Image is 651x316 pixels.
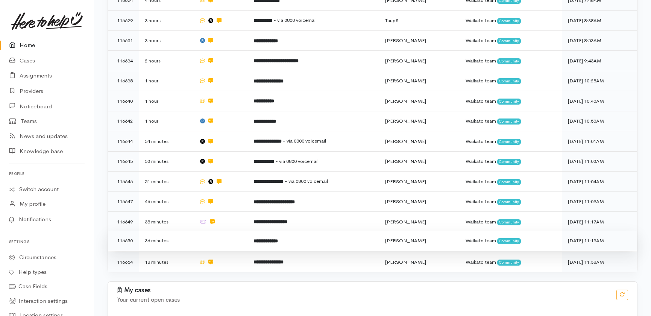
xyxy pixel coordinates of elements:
h6: Profile [9,169,85,179]
span: [PERSON_NAME] [385,118,426,124]
span: Taupō [385,17,399,24]
span: [PERSON_NAME] [385,58,426,64]
span: - via 0800 voicemail [275,158,319,164]
td: [DATE] 9:43AM [562,51,637,71]
td: 116646 [108,172,139,192]
td: [DATE] 8:38AM [562,11,637,31]
td: 51 minutes [139,172,193,192]
td: [DATE] 10:40AM [562,91,637,111]
td: 116642 [108,111,139,131]
span: Community [497,159,521,165]
td: 53 minutes [139,151,193,172]
span: Community [497,78,521,84]
td: [DATE] 10:50AM [562,111,637,131]
h4: Your current open cases [117,297,607,303]
td: 38 minutes [139,212,193,232]
span: - via 0800 voicemail [285,178,328,184]
span: [PERSON_NAME] [385,37,426,44]
td: Waikato team [460,71,562,91]
span: [PERSON_NAME] [385,138,426,144]
td: [DATE] 11:03AM [562,151,637,172]
td: Waikato team [460,131,562,152]
td: Waikato team [460,11,562,31]
td: 2 hours [139,51,193,71]
td: Waikato team [460,191,562,212]
td: 116649 [108,212,139,232]
span: Community [497,99,521,105]
td: [DATE] 11:19AM [562,231,637,251]
td: Waikato team [460,252,562,272]
td: 36 minutes [139,231,193,251]
td: 116631 [108,30,139,51]
td: 116634 [108,51,139,71]
td: 116640 [108,91,139,111]
span: [PERSON_NAME] [385,259,426,265]
span: Community [497,238,521,244]
td: [DATE] 11:17AM [562,212,637,232]
span: Community [497,118,521,125]
span: [PERSON_NAME] [385,77,426,84]
td: 116644 [108,131,139,152]
td: 1 hour [139,91,193,111]
td: 116650 [108,231,139,251]
span: [PERSON_NAME] [385,219,426,225]
span: - via 0800 voicemail [283,138,326,144]
td: [DATE] 11:09AM [562,191,637,212]
h3: My cases [117,287,607,294]
span: [PERSON_NAME] [385,158,426,164]
td: 116638 [108,71,139,91]
span: Community [497,179,521,185]
td: 3 hours [139,11,193,31]
td: Waikato team [460,231,562,251]
td: Waikato team [460,111,562,131]
td: 116645 [108,151,139,172]
td: Waikato team [460,30,562,51]
td: [DATE] 11:38AM [562,252,637,272]
td: 116629 [108,11,139,31]
span: - via 0800 voicemail [273,17,317,23]
span: Community [497,38,521,44]
td: 18 minutes [139,252,193,272]
td: 54 minutes [139,131,193,152]
td: [DATE] 10:28AM [562,71,637,91]
span: Community [497,260,521,266]
span: [PERSON_NAME] [385,178,426,185]
span: Community [497,199,521,205]
td: [DATE] 8:53AM [562,30,637,51]
td: 1 hour [139,71,193,91]
td: [DATE] 11:01AM [562,131,637,152]
td: 116647 [108,191,139,212]
td: Waikato team [460,172,562,192]
h6: Settings [9,237,85,247]
td: Waikato team [460,51,562,71]
td: 116654 [108,252,139,272]
span: Community [497,219,521,225]
td: Waikato team [460,212,562,232]
span: [PERSON_NAME] [385,98,426,104]
td: Waikato team [460,91,562,111]
td: Waikato team [460,151,562,172]
span: [PERSON_NAME] [385,198,426,205]
td: [DATE] 11:04AM [562,172,637,192]
span: [PERSON_NAME] [385,237,426,244]
td: 46 minutes [139,191,193,212]
span: Community [497,139,521,145]
td: 1 hour [139,111,193,131]
span: Community [497,18,521,24]
td: 3 hours [139,30,193,51]
span: Community [497,58,521,64]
